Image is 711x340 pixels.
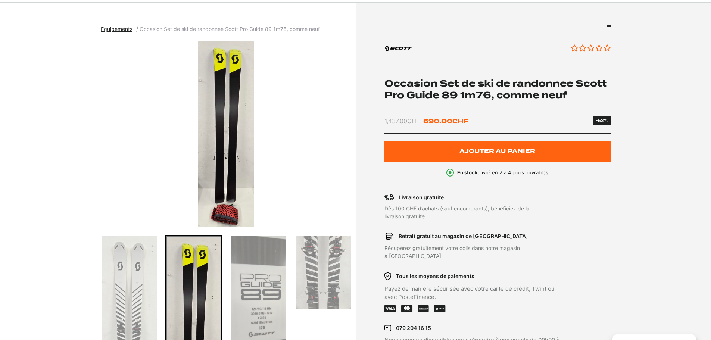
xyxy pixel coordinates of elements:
button: Ajouter au panier [384,141,611,162]
p: 079 204 16 15 [396,324,431,332]
div: -52% [596,117,608,124]
bdi: 690.00 [423,118,468,125]
span: CHF [452,118,468,125]
span: Ajouter au panier [459,148,535,155]
h1: Occasion Set de ski de randonnee Scott Pro Guide 89 1m76, comme neuf [384,78,611,101]
span: Equipements [101,26,132,32]
p: Retrait gratuit au magasin de [GEOGRAPHIC_DATA] [399,232,528,240]
a: Equipements [101,26,137,32]
nav: breadcrumbs [101,25,320,34]
bdi: 1,437.00 [384,117,420,125]
p: Tous les moyens de paiements [396,272,474,280]
p: Livré en 2 à 4 jours ouvrables [457,169,548,177]
p: Payez de manière sécurisée avec votre carte de crédit, Twint ou avec PosteFinance. [384,285,565,302]
p: Récupérez gratuitement votre colis dans notre magasin à [GEOGRAPHIC_DATA]. [384,244,565,260]
b: En stock. [457,169,479,175]
span: Occasion Set de ski de randonnee Scott Pro Guide 89 1m76, comme neuf [140,26,320,32]
span: CHF [407,117,420,125]
p: Dès 100 CHF d’achats (sauf encombrants), bénéficiez de la livraison gratuite. [384,205,565,220]
p: Livraison gratuite [399,193,444,201]
div: 2 of 4 [101,41,352,227]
